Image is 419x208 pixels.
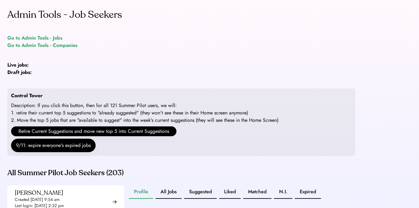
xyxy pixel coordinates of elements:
button: N.I. [274,185,292,199]
button: Suggested [184,185,217,199]
button: Expired [295,185,321,199]
img: arrow-right-black.svg [113,200,117,204]
button: Matched [243,185,271,199]
div: All Summer Pilot Job Seekers (203) [7,168,355,178]
button: Liked [219,185,241,199]
button: Retire Current Suggestions and move new top 5 into Current Suggestions [11,126,176,136]
strong: Draft jobs: [7,69,32,76]
div: [PERSON_NAME] [15,189,63,197]
button: Profile [129,185,153,199]
div: Created [DATE] 9:54 am [15,197,60,203]
button: 9/11: expire everyone's expired jobs [11,139,96,152]
button: All Jobs [156,185,182,199]
a: Go to Admin Tools - Companies [7,42,77,49]
div: Admin Tools - Job Seekers [7,7,122,22]
div: Description: If you click this button, then for all 121 Summer Pilot users, we will: 1. retire th... [11,102,279,124]
a: Go to Admin Tools - Jobs [7,34,62,42]
strong: Live jobs: [7,61,29,68]
div: Control Tower [11,92,43,99]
